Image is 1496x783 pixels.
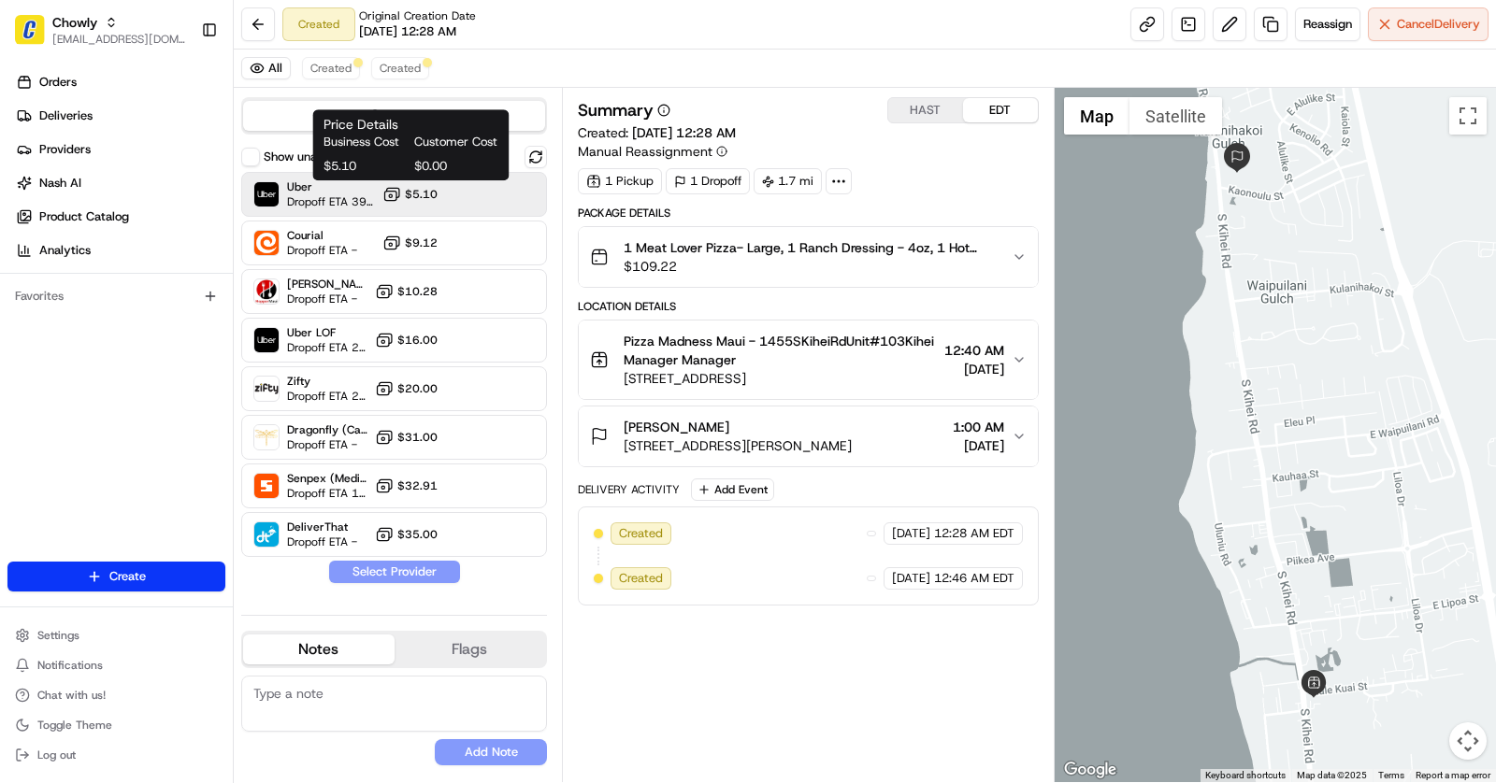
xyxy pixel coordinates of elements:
button: Keyboard shortcuts [1205,769,1286,782]
img: Senpex (Medium package / catering) [254,474,279,498]
div: Location Details [578,299,1039,314]
span: $32.91 [397,478,438,493]
span: Uber [287,179,375,194]
span: Created: [578,123,736,142]
span: Customer Cost [414,134,497,150]
button: Manual Reassignment [578,142,727,161]
button: Flags [395,634,546,664]
span: Dropoff ETA 1 hour [287,486,367,501]
span: Created [380,61,421,76]
img: Google [1059,758,1121,782]
span: [PERSON_NAME] Maui [287,277,367,292]
div: 1 Pickup [578,168,662,194]
button: $32.91 [375,477,438,495]
span: [STREET_ADDRESS] [624,369,937,388]
button: Reassign [1295,7,1360,41]
span: $10.28 [397,284,438,299]
div: 1 Dropoff [666,168,750,194]
span: $9.12 [405,235,438,250]
div: Package Details [578,206,1039,221]
button: Show satellite imagery [1129,97,1222,135]
button: ChowlyChowly[EMAIL_ADDRESS][DOMAIN_NAME] [7,7,194,52]
img: Courial [254,231,279,255]
span: Dropoff ETA - [287,534,357,549]
button: $5.10 [382,185,438,204]
h1: Price Details [324,115,497,134]
span: 1:00 AM [953,418,1004,436]
button: Quotes [243,101,545,131]
button: Log out [7,742,225,768]
span: Courial [287,228,357,243]
button: Create [7,562,225,591]
button: Settings [7,622,225,648]
span: Pizza Madness Maui - 1455SKiheiRdUnit#103Kihei Manager Manager [624,332,937,369]
label: Show unavailable [264,149,358,165]
a: Orders [7,67,233,97]
button: All [241,57,291,79]
button: $9.12 [382,234,438,252]
span: Map data ©2025 [1297,770,1367,780]
span: Original Creation Date [359,8,476,23]
span: Create [109,568,146,585]
span: $20.00 [397,381,438,396]
span: Created [619,570,663,587]
button: Notifications [7,652,225,678]
span: Zifty [287,374,367,389]
span: [DATE] 12:28 AM [359,23,456,40]
button: $31.00 [375,428,438,447]
span: Created [619,525,663,542]
button: [EMAIL_ADDRESS][DOMAIN_NAME] [52,32,186,47]
a: Report a map error [1416,770,1490,780]
button: Toggle Theme [7,712,225,738]
button: Toggle fullscreen view [1449,97,1487,135]
span: Chat with us! [37,688,106,703]
img: Chowly [15,15,45,45]
button: [PERSON_NAME][STREET_ADDRESS][PERSON_NAME]1:00 AM[DATE] [579,406,1038,466]
img: Zifty [254,377,279,401]
span: Uber LOF [287,325,367,340]
img: Dragonfly (Catering Onfleet) [254,425,279,449]
span: Dropoff ETA - [287,243,357,258]
a: Nash AI [7,168,233,198]
button: $10.28 [375,282,438,301]
span: Dropoff ETA 39 minutes [287,194,375,209]
span: Product Catalog [39,208,129,225]
div: Delivery Activity [578,482,680,497]
span: Manual Reassignment [578,142,712,161]
span: Deliveries [39,107,93,124]
span: 1 Meat Lover Pizza- Large, 1 Ranch Dressing - 4oz, 1 Hot Honey - 4oz, 1 8pc Chicken Wings, and 1 ... [624,238,997,257]
img: Hopper Maui [254,279,279,304]
div: Favorites [7,281,225,311]
span: Reassign [1303,16,1352,33]
button: 1 Meat Lover Pizza- Large, 1 Ranch Dressing - 4oz, 1 Hot Honey - 4oz, 1 8pc Chicken Wings, and 1 ... [579,227,1038,287]
span: Analytics [39,242,91,259]
span: Orders [39,74,77,91]
span: Dropoff ETA - [287,437,367,452]
button: Notes [243,634,395,664]
span: Cancel Delivery [1397,16,1480,33]
span: Toggle Theme [37,718,112,733]
button: $35.00 [375,525,438,544]
img: Uber [254,182,279,206]
h3: Summary [578,102,654,119]
span: Created [310,61,352,76]
span: $0.00 [414,158,497,175]
img: DeliverThat [254,522,279,547]
button: EDT [963,98,1038,122]
button: CancelDelivery [1368,7,1489,41]
button: Add Event [691,478,774,501]
span: Providers [39,141,91,158]
a: Open this area in Google Maps (opens a new window) [1059,758,1121,782]
a: Product Catalog [7,202,233,232]
a: Providers [7,135,233,164]
button: $20.00 [375,379,438,398]
button: Pizza Madness Maui - 1455SKiheiRdUnit#103Kihei Manager Manager[STREET_ADDRESS]12:40 AM[DATE] [579,320,1038,399]
span: Dropoff ETA 24 minutes [287,389,367,404]
span: [DATE] [892,525,930,542]
button: Created [371,57,429,79]
button: Map camera controls [1449,722,1487,760]
span: $16.00 [397,333,438,348]
button: Chowly [52,13,97,32]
